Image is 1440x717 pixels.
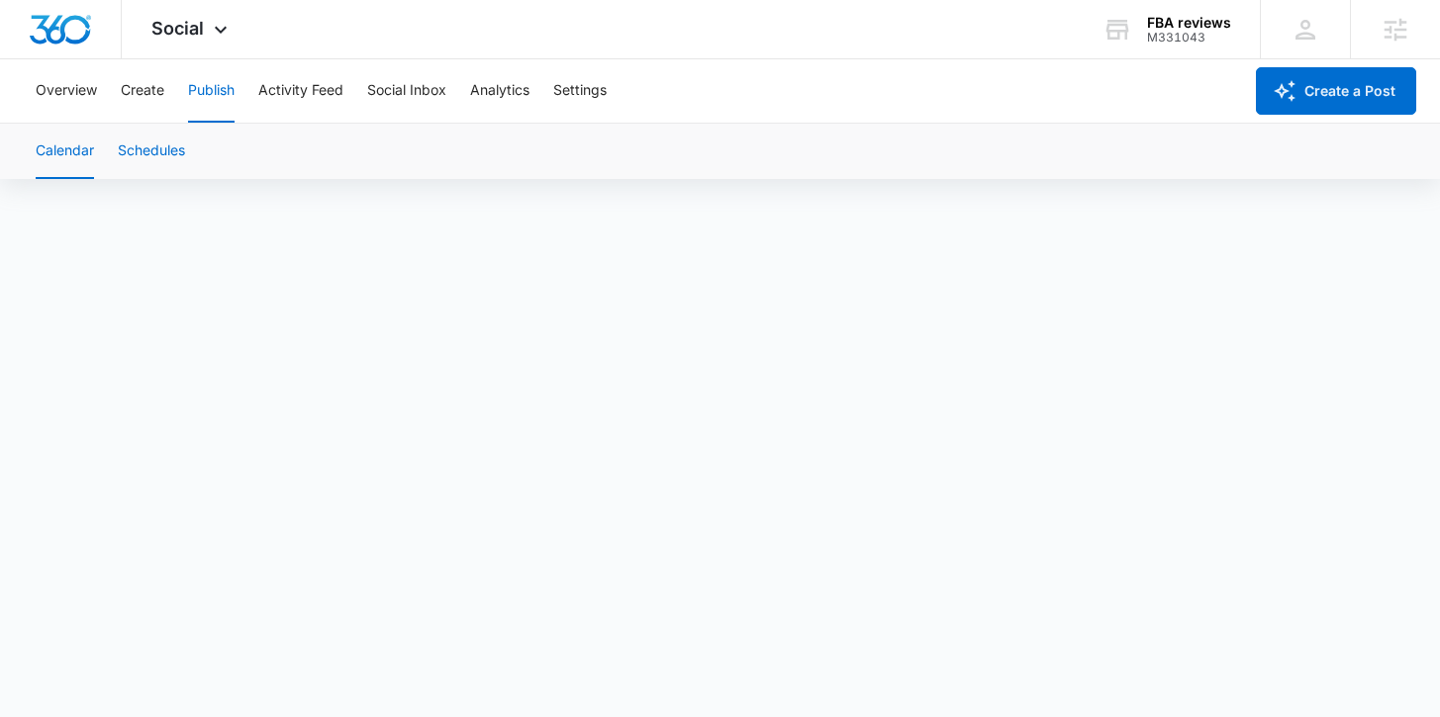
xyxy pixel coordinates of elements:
[470,59,529,123] button: Analytics
[121,59,164,123] button: Create
[151,18,204,39] span: Social
[258,59,343,123] button: Activity Feed
[1147,31,1231,45] div: account id
[1256,67,1416,115] button: Create a Post
[553,59,607,123] button: Settings
[36,59,97,123] button: Overview
[188,59,235,123] button: Publish
[367,59,446,123] button: Social Inbox
[36,124,94,179] button: Calendar
[1147,15,1231,31] div: account name
[118,124,185,179] button: Schedules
